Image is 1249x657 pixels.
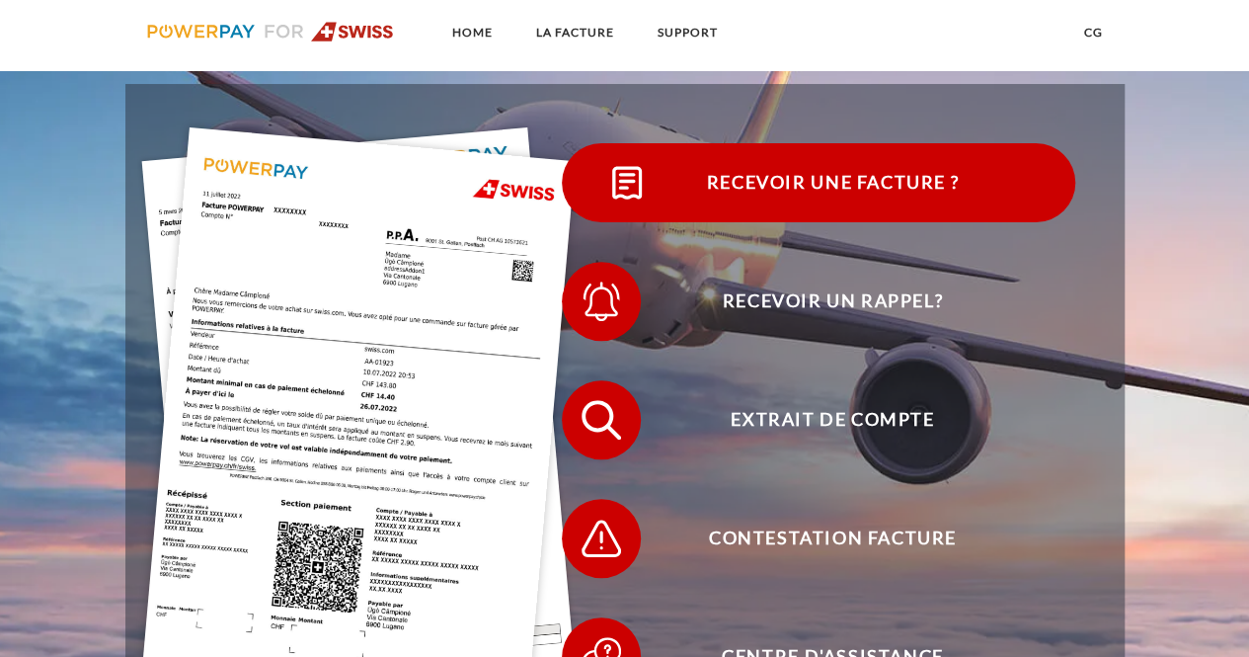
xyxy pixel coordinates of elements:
a: SUPPORT [640,15,734,50]
span: Recevoir un rappel? [590,262,1074,341]
a: Home [434,15,508,50]
button: Extrait de compte [562,380,1075,459]
span: Contestation Facture [590,499,1074,578]
a: LA FACTURE [518,15,630,50]
img: qb_bill.svg [602,158,652,207]
img: qb_search.svg [577,395,626,445]
button: Recevoir un rappel? [562,262,1075,341]
span: Extrait de compte [590,380,1074,459]
button: Recevoir une facture ? [562,143,1075,222]
img: logo-swiss.svg [147,22,395,41]
a: CG [1067,15,1120,50]
span: Recevoir une facture ? [590,143,1074,222]
img: qb_bell.svg [577,277,626,326]
button: Contestation Facture [562,499,1075,578]
img: qb_warning.svg [577,514,626,563]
